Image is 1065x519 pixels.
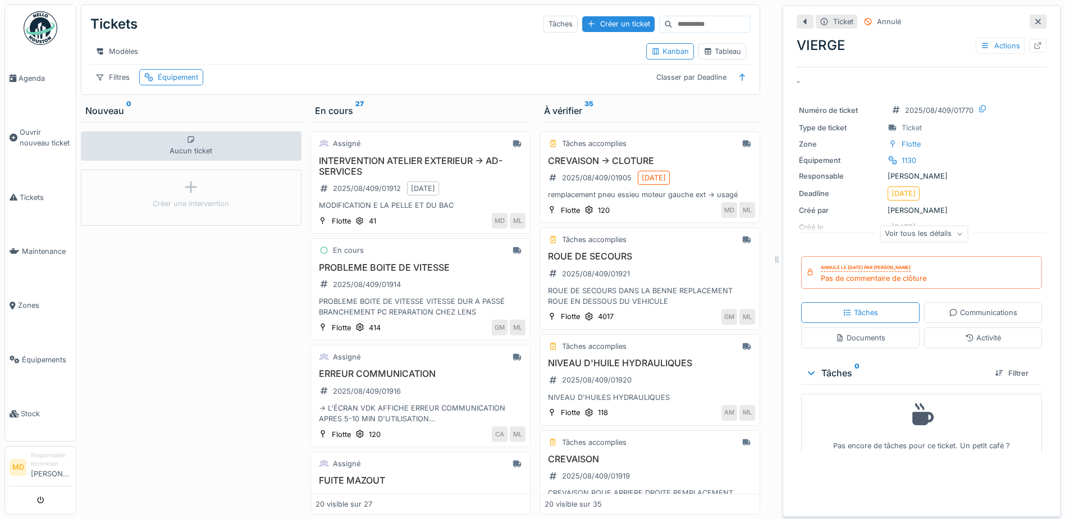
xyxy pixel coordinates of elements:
div: 2025/08/409/01770 [905,105,973,116]
div: En cours [333,245,364,256]
div: ML [739,405,755,421]
div: Deadline [799,188,883,199]
div: MODIFICATION E LA PELLE ET DU BAC [316,200,526,211]
div: 414 [369,322,381,333]
div: Flotte [332,322,351,333]
div: 41 [369,216,376,226]
div: NIVEAU D'HUILES HYDRAULIQUES [545,392,755,403]
div: Flotte [561,311,580,322]
div: Filtres [90,69,135,85]
div: À vérifier [544,104,756,117]
div: 20 visible sur 27 [316,499,372,509]
h3: CREVAISON -> CLOTURE [545,156,755,166]
div: Tâches accomplies [562,138,627,149]
sup: 0 [854,366,860,380]
span: Ouvrir nouveau ticket [20,127,71,148]
div: Assigné [333,138,360,149]
sup: 35 [584,104,593,117]
div: 20 visible sur 35 [545,499,602,509]
div: GM [721,309,737,325]
div: Créer un ticket [582,16,655,31]
h3: FUITE MAZOUT [316,475,526,486]
a: Maintenance [5,224,76,278]
span: Équipements [22,354,71,365]
div: Équipement [158,72,198,83]
div: Ticket [833,16,853,27]
div: 118 [598,407,608,418]
sup: 0 [126,104,131,117]
div: MD [721,202,737,218]
div: Tâches accomplies [562,437,627,448]
div: Communications [949,307,1017,318]
div: Tâches [806,366,986,380]
div: Voir tous les détails [880,226,968,242]
div: Ticket [902,122,922,133]
h3: NIVEAU D'HUILE HYDRAULIQUES [545,358,755,368]
div: ML [510,320,525,335]
div: CA [492,426,508,442]
div: AM [721,405,737,421]
div: Tableau [703,46,741,57]
div: ML [510,426,525,442]
div: Actions [976,38,1025,54]
div: 120 [369,429,381,440]
div: [DATE] [411,183,435,194]
div: 4017 [598,311,614,322]
div: Annulé le [DATE] par [PERSON_NAME] [821,264,911,272]
div: Flotte [561,205,580,216]
a: Tickets [5,170,76,224]
a: Équipements [5,333,76,386]
div: Kanban [651,46,689,57]
div: En cours [315,104,527,117]
div: Classer par Deadline [651,69,732,85]
div: 2025/08/409/01921 [562,268,630,279]
span: Stock [21,408,71,419]
div: 2025/08/409/01911 [333,493,399,503]
div: 2025/08/409/01914 [333,279,401,290]
div: Responsable [799,171,883,181]
div: 2025/08/409/01919 [562,471,630,481]
div: Nouveau [85,104,297,117]
div: Flotte [561,407,580,418]
div: Annulé [877,16,901,27]
div: Pas encore de tâches pour ce ticket. Un petit café ? [808,399,1035,451]
div: -> L'ÉCRAN VDK AFFICHE ERREUR COMMUNICATION APRES 5-10 MIN D'UTILISATION -> PAS CONNECTÉ AVEC L'A... [316,403,526,424]
span: Zones [18,300,71,311]
div: Tâches [843,307,878,318]
div: CREVAISON ROUE ARRIERE DROITE REMPLACEMENT ROUE [545,488,755,509]
div: [DATE] [642,172,666,183]
div: ML [510,213,525,229]
div: 2025/08/409/01905 [562,172,632,183]
div: Tâches accomplies [562,341,627,352]
sup: 27 [355,104,364,117]
div: ML [739,202,755,218]
div: [PERSON_NAME] [799,205,1044,216]
div: Tickets [90,10,138,39]
div: Créer une intervention [153,198,229,209]
img: Badge_color-CXgf-gQk.svg [24,11,57,45]
span: Tickets [20,192,71,203]
div: Créé par [799,205,883,216]
div: VIERGE [797,35,1046,56]
a: Stock [5,387,76,441]
div: Type de ticket [799,122,883,133]
div: Numéro de ticket [799,105,883,116]
div: 2025/08/409/01920 [562,375,632,385]
div: 2025/08/409/01912 [333,183,401,194]
div: remplacement pneu essieu moteur gauche ext -> usagé [545,189,755,200]
span: Agenda [19,73,71,84]
div: Responsable technicien [31,451,71,468]
div: [PERSON_NAME] [799,171,1044,181]
div: Flotte [332,429,351,440]
div: Assigné [333,352,360,362]
div: GM [492,320,508,335]
h3: INTERVENTION ATELIER EXTERIEUR -> AD-SERVICES [316,156,526,177]
div: ML [739,309,755,325]
div: Modèles [90,43,143,60]
div: 2025/08/409/01916 [333,386,401,397]
a: MD Responsable technicien[PERSON_NAME] [10,451,71,486]
div: Documents [835,333,885,343]
h3: PROBLEME BOITE DE VITESSE [316,262,526,273]
div: Pas de commentaire de clôture [821,273,926,284]
span: Maintenance [22,246,71,257]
